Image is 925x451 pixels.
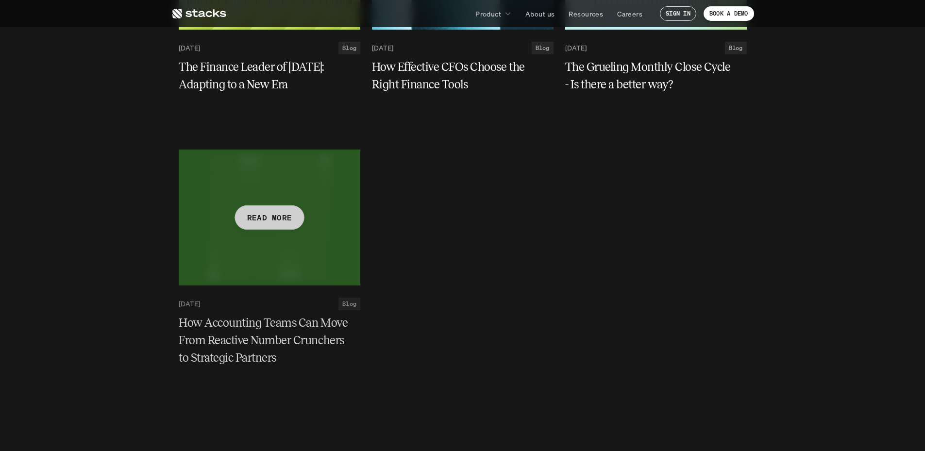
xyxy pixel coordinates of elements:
[565,58,735,93] h5: The Grueling Monthly Close Cycle - Is there a better way?
[563,5,609,22] a: Resources
[565,44,587,52] p: [DATE]
[666,10,690,17] p: SIGN IN
[611,5,648,22] a: Careers
[179,298,360,310] a: [DATE]Blog
[179,300,200,308] p: [DATE]
[247,211,292,225] p: READ MORE
[179,315,349,367] h5: How Accounting Teams Can Move From Reactive Number Crunchers to Strategic Partners
[179,315,360,367] a: How Accounting Teams Can Move From Reactive Number Crunchers to Strategic Partners
[660,6,696,21] a: SIGN IN
[520,5,560,22] a: About us
[525,9,555,19] p: About us
[146,44,187,51] a: Privacy Policy
[179,150,360,285] a: Pink FlowerREAD MORE
[179,42,360,54] a: [DATE]Blog
[709,10,748,17] p: BOOK A DEMO
[475,9,501,19] p: Product
[536,45,550,51] h2: Blog
[565,58,747,93] a: The Grueling Monthly Close Cycle - Is there a better way?
[179,44,200,52] p: [DATE]
[372,44,393,52] p: [DATE]
[179,58,360,93] a: The Finance Leader of [DATE]: Adapting to a New Era
[729,45,743,51] h2: Blog
[569,9,603,19] p: Resources
[372,42,554,54] a: [DATE]Blog
[565,42,747,54] a: [DATE]Blog
[342,45,356,51] h2: Blog
[179,58,349,93] h5: The Finance Leader of [DATE]: Adapting to a New Era
[617,9,642,19] p: Careers
[372,58,542,93] h5: How Effective CFOs Choose the Right Finance Tools
[704,6,754,21] a: BOOK A DEMO
[342,301,356,307] h2: Blog
[372,58,554,93] a: How Effective CFOs Choose the Right Finance Tools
